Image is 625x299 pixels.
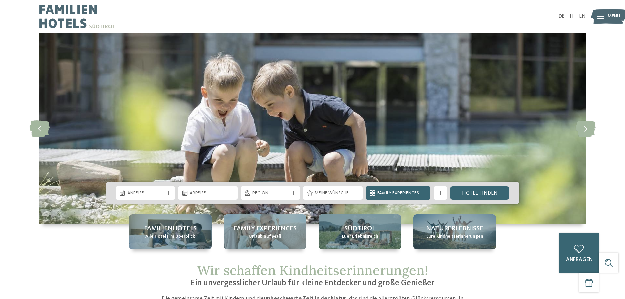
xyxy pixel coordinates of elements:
span: Urlaub auf Maß [249,233,281,240]
span: Eure Kindheitserinnerungen [426,233,483,240]
span: Familienhotels [144,224,197,233]
a: EN [579,14,586,19]
a: Unsere Philosophie: nur das Beste für Kinder! Familienhotels Alle Hotels im Überblick [129,214,212,249]
a: Unsere Philosophie: nur das Beste für Kinder! Family Experiences Urlaub auf Maß [224,214,306,249]
a: IT [570,14,574,19]
a: Hotel finden [450,186,510,200]
a: Unsere Philosophie: nur das Beste für Kinder! Südtirol Euer Erlebnisreich [319,214,401,249]
span: Abreise [190,190,226,197]
img: Unsere Philosophie: nur das Beste für Kinder! [39,33,586,224]
a: DE [558,14,565,19]
span: Alle Hotels im Überblick [145,233,195,240]
a: Unsere Philosophie: nur das Beste für Kinder! Naturerlebnisse Eure Kindheitserinnerungen [413,214,496,249]
a: anfragen [559,233,599,273]
span: Family Experiences [377,190,419,197]
span: Naturerlebnisse [426,224,483,233]
span: Region [252,190,289,197]
span: Euer Erlebnisreich [342,233,378,240]
span: Family Experiences [234,224,297,233]
span: Südtirol [344,224,375,233]
span: Anreise [127,190,164,197]
span: Ein unvergesslicher Urlaub für kleine Entdecker und große Genießer [191,279,435,287]
span: Menü [608,13,620,20]
span: anfragen [566,257,593,262]
span: Meine Wünsche [315,190,351,197]
span: Wir schaffen Kindheitserinnerungen! [197,262,428,279]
